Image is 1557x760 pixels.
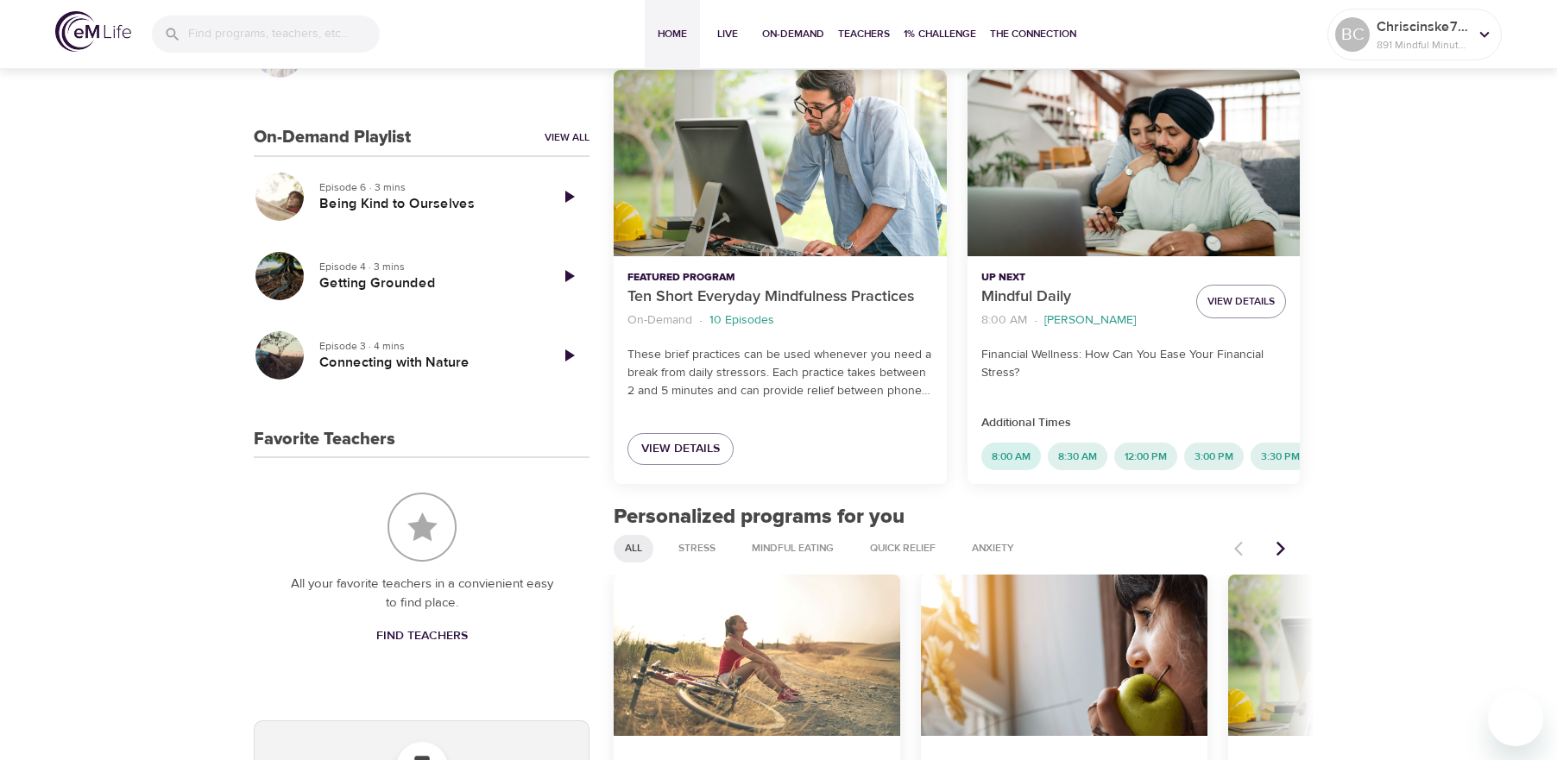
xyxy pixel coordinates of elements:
[859,535,947,562] div: Quick Relief
[627,286,932,309] p: Ten Short Everyday Mindfulness Practices
[668,541,726,556] span: Stress
[1034,309,1037,332] li: ·
[1377,16,1468,37] p: Chriscinske765
[981,443,1041,470] div: 8:00 AM
[741,535,845,562] div: Mindful Eating
[1114,443,1177,470] div: 12:00 PM
[921,575,1207,736] button: Mindful Eating: A Path to Well-being
[968,70,1300,257] button: Mindful Daily
[548,176,589,217] a: Play Episode
[614,575,900,736] button: Getting Active
[254,330,306,381] button: Connecting with Nature
[1228,575,1515,736] button: Ten Short Everyday Mindfulness Practices
[627,346,932,400] p: These brief practices can be used whenever you need a break from daily stressors. Each practice t...
[904,25,976,43] span: 1% Challenge
[981,286,1182,309] p: Mindful Daily
[1196,285,1286,318] button: View Details
[254,128,411,148] h3: On-Demand Playlist
[319,179,534,195] p: Episode 6 · 3 mins
[981,449,1041,464] span: 8:00 AM
[254,250,306,302] button: Getting Grounded
[667,535,727,562] div: Stress
[981,270,1182,286] p: Up Next
[1044,311,1136,330] p: [PERSON_NAME]
[545,130,589,145] a: View All
[1251,443,1310,470] div: 3:30 PM
[319,195,534,213] h5: Being Kind to Ourselves
[1207,292,1275,311] span: View Details
[1184,443,1244,470] div: 3:00 PM
[981,346,1286,382] p: Financial Wellness: How Can You Ease Your Financial Stress?
[627,311,692,330] p: On-Demand
[548,255,589,297] a: Play Episode
[1184,449,1244,464] span: 3:00 PM
[838,25,890,43] span: Teachers
[319,274,534,292] h5: Getting Grounded
[741,541,844,556] span: Mindful Eating
[707,25,748,43] span: Live
[961,541,1024,556] span: Anxiety
[990,25,1076,43] span: The Connection
[981,311,1027,330] p: 8:00 AM
[961,535,1025,562] div: Anxiety
[1114,449,1177,464] span: 12:00 PM
[188,16,380,53] input: Find programs, teachers, etc...
[981,309,1182,332] nav: breadcrumb
[615,541,652,556] span: All
[1262,530,1300,568] button: Next items
[627,433,734,465] a: View Details
[254,171,306,223] button: Being Kind to Ourselves
[699,309,703,332] li: ·
[627,270,932,286] p: Featured Program
[762,25,824,43] span: On-Demand
[614,535,653,562] div: All
[627,309,932,332] nav: breadcrumb
[1048,443,1107,470] div: 8:30 AM
[1488,691,1543,746] iframe: Button to launch messaging window
[1377,37,1468,53] p: 891 Mindful Minutes
[369,620,475,652] a: Find Teachers
[1048,449,1107,464] span: 8:30 AM
[614,70,946,257] button: Ten Short Everyday Mindfulness Practices
[288,575,555,613] p: All your favorite teachers in a convienient easy to find place.
[319,338,534,354] p: Episode 3 · 4 mins
[641,438,720,460] span: View Details
[55,11,131,52] img: logo
[254,430,395,449] h3: Favorite Teachers
[319,354,534,372] h5: Connecting with Nature
[652,25,693,43] span: Home
[548,335,589,376] a: Play Episode
[319,259,534,274] p: Episode 4 · 3 mins
[981,414,1286,432] p: Additional Times
[709,311,774,330] p: 10 Episodes
[1335,17,1370,52] div: BC
[388,493,457,562] img: Favorite Teachers
[1251,449,1310,464] span: 3:30 PM
[860,541,946,556] span: Quick Relief
[376,625,468,647] span: Find Teachers
[614,505,1300,530] h2: Personalized programs for you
